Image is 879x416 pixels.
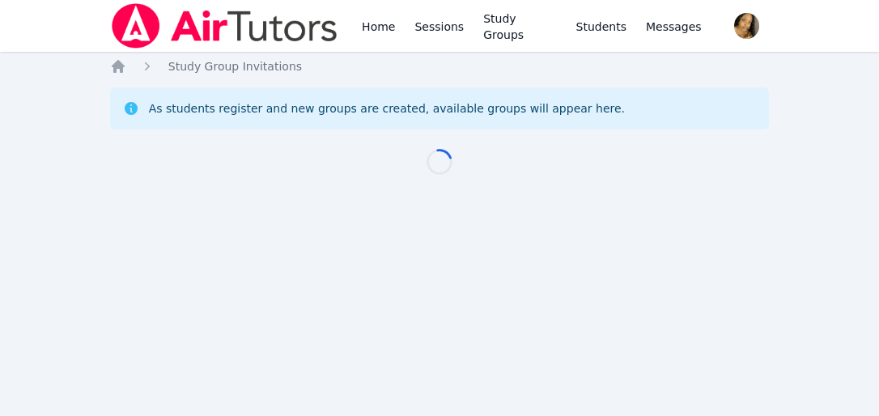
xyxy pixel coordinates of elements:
nav: Breadcrumb [110,58,770,74]
a: Study Group Invitations [168,58,302,74]
span: Messages [646,19,702,35]
div: As students register and new groups are created, available groups will appear here. [149,100,625,117]
span: Study Group Invitations [168,60,302,73]
img: Air Tutors [110,3,339,49]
